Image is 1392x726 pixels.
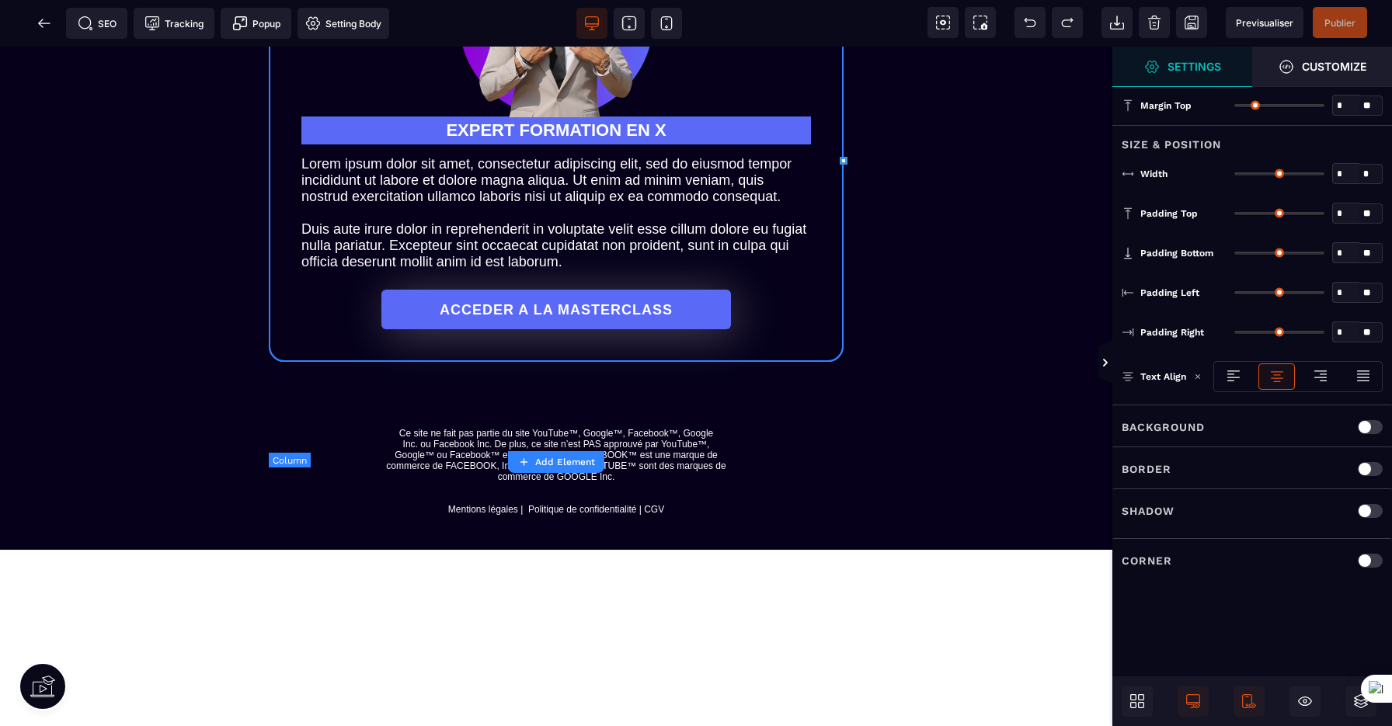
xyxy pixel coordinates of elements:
[927,7,959,38] span: View components
[301,70,811,98] text: EXPERT FORMATION EN X
[381,243,730,283] button: ACCEDER A LA MASTERCLASS
[1122,418,1205,436] p: Background
[1194,373,1202,380] img: loading
[1122,551,1172,570] p: Corner
[1122,369,1186,384] p: Text Align
[965,7,996,38] span: Screenshot
[1289,686,1321,717] span: Hide/Show Block
[1122,686,1153,717] span: Open Blocks
[1178,686,1209,717] span: Desktop Only
[1234,686,1265,717] span: Mobile Only
[301,106,811,228] text: Lorem ipsum dolor sit amet, consectetur adipiscing elit, sed do eiusmod tempor incididunt ut labo...
[1112,125,1392,154] div: Size & Position
[78,16,117,31] span: SEO
[1122,502,1174,520] p: Shadow
[1345,686,1376,717] span: Open Layers
[305,16,381,31] span: Setting Body
[1122,460,1171,478] p: Border
[1226,7,1303,38] span: Preview
[1302,61,1366,72] strong: Customize
[535,457,595,467] strong: Add Element
[1140,207,1198,220] span: Padding Top
[1140,99,1192,112] span: Margin Top
[1236,17,1293,29] span: Previsualiser
[1140,326,1204,339] span: Padding Right
[144,16,204,31] span: Tracking
[71,377,1042,472] text: Ce site ne fait pas partie du site YouTube™, Google™, Facebook™, Google Inc. ou Facebook Inc. De ...
[1140,168,1168,180] span: Width
[1140,287,1199,299] span: Padding Left
[232,16,280,31] span: Popup
[1140,247,1213,259] span: Padding Bottom
[508,451,604,473] button: Add Element
[1252,47,1392,87] span: Open Style Manager
[1324,17,1355,29] span: Publier
[1112,47,1252,87] span: Settings
[1168,61,1221,72] strong: Settings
